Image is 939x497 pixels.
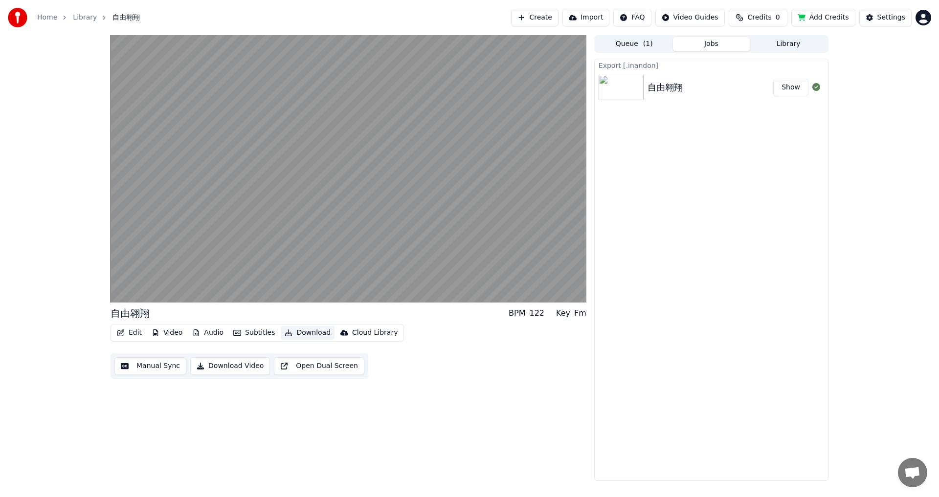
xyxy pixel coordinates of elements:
[673,37,750,51] button: Jobs
[529,307,544,319] div: 122
[655,9,725,26] button: Video Guides
[574,307,586,319] div: Fm
[112,13,140,22] span: 自由翱翔
[148,326,186,340] button: Video
[37,13,140,22] nav: breadcrumb
[877,13,905,22] div: Settings
[596,37,673,51] button: Queue
[747,13,771,22] span: Credits
[229,326,279,340] button: Subtitles
[729,9,787,26] button: Credits0
[791,9,855,26] button: Add Credits
[281,326,335,340] button: Download
[509,307,525,319] div: BPM
[556,307,570,319] div: Key
[643,39,653,49] span: ( 1 )
[111,306,150,320] div: 自由翱翔
[776,13,780,22] span: 0
[562,9,609,26] button: Import
[190,357,270,375] button: Download Video
[37,13,57,22] a: Home
[274,357,364,375] button: Open Dual Screen
[648,81,683,94] div: 自由翱翔
[595,59,828,71] div: Export [.inandon]
[8,8,27,27] img: youka
[511,9,559,26] button: Create
[750,37,827,51] button: Library
[773,79,808,96] button: Show
[613,9,651,26] button: FAQ
[73,13,97,22] a: Library
[352,328,398,338] div: Cloud Library
[898,458,927,487] a: Open chat
[859,9,912,26] button: Settings
[113,326,146,340] button: Edit
[188,326,227,340] button: Audio
[114,357,186,375] button: Manual Sync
